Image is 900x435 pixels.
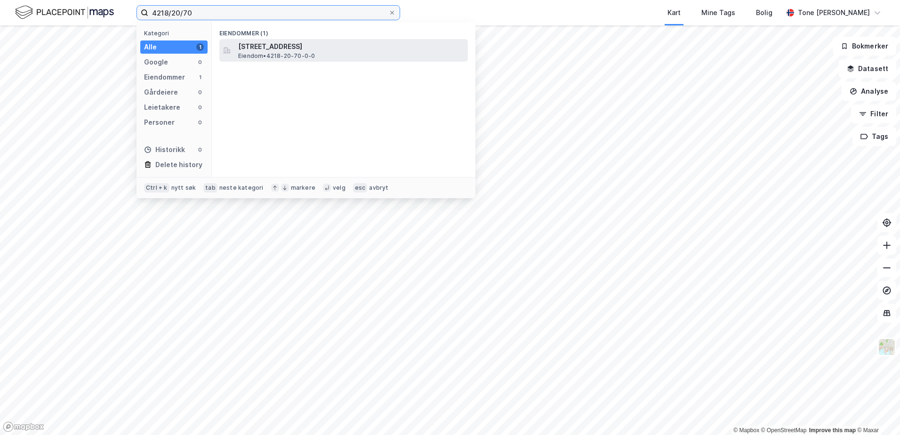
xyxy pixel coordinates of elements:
div: velg [333,184,346,192]
button: Bokmerker [833,37,896,56]
div: 0 [196,119,204,126]
button: Tags [852,127,896,146]
div: Tone [PERSON_NAME] [798,7,870,18]
div: esc [353,183,368,193]
div: Historikk [144,144,185,155]
div: 0 [196,104,204,111]
div: Ctrl + k [144,183,169,193]
iframe: Chat Widget [853,390,900,435]
input: Søk på adresse, matrikkel, gårdeiere, leietakere eller personer [148,6,388,20]
div: 0 [196,146,204,153]
div: 0 [196,89,204,96]
a: Improve this map [809,427,856,434]
div: nytt søk [171,184,196,192]
div: Google [144,56,168,68]
span: Eiendom • 4218-20-70-0-0 [238,52,315,60]
div: Eiendommer (1) [212,22,475,39]
button: Filter [851,105,896,123]
span: [STREET_ADDRESS] [238,41,464,52]
a: Mapbox homepage [3,421,44,432]
div: Gårdeiere [144,87,178,98]
a: OpenStreetMap [761,427,807,434]
div: tab [203,183,217,193]
div: Kart [667,7,681,18]
div: Personer [144,117,175,128]
div: 1 [196,43,204,51]
div: Bolig [756,7,772,18]
div: 1 [196,73,204,81]
img: logo.f888ab2527a4732fd821a326f86c7f29.svg [15,4,114,21]
div: Leietakere [144,102,180,113]
div: Alle [144,41,157,53]
div: markere [291,184,315,192]
img: Z [878,338,896,356]
a: Mapbox [733,427,759,434]
div: 0 [196,58,204,66]
div: Delete history [155,159,202,170]
button: Analyse [842,82,896,101]
div: Eiendommer [144,72,185,83]
div: Mine Tags [701,7,735,18]
div: avbryt [369,184,388,192]
div: neste kategori [219,184,264,192]
button: Datasett [839,59,896,78]
div: Kategori [144,30,208,37]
